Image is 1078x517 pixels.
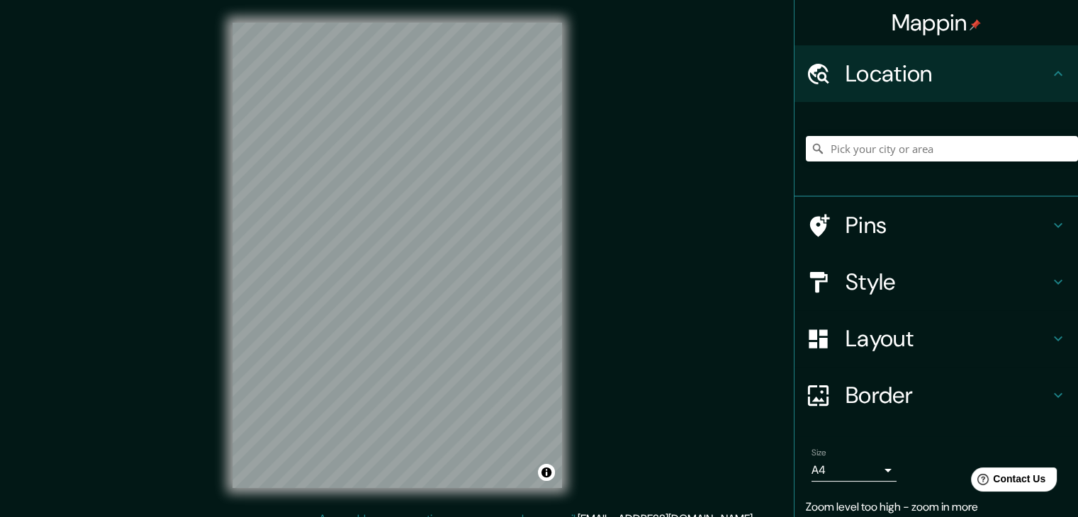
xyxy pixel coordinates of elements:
h4: Pins [846,211,1050,239]
iframe: Help widget launcher [952,462,1062,501]
h4: Layout [846,324,1050,353]
div: A4 [812,459,897,482]
h4: Location [846,59,1050,88]
h4: Mappin [892,8,982,37]
div: Style [795,254,1078,310]
div: Layout [795,310,1078,367]
input: Pick your city or area [806,136,1078,161]
img: pin-icon.png [970,19,981,30]
h4: Style [846,268,1050,296]
label: Size [812,447,826,459]
button: Toggle attribution [538,464,555,481]
div: Location [795,45,1078,102]
div: Border [795,367,1078,424]
p: Zoom level too high - zoom in more [806,499,1067,516]
canvas: Map [232,23,562,488]
h4: Border [846,381,1050,409]
div: Pins [795,197,1078,254]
